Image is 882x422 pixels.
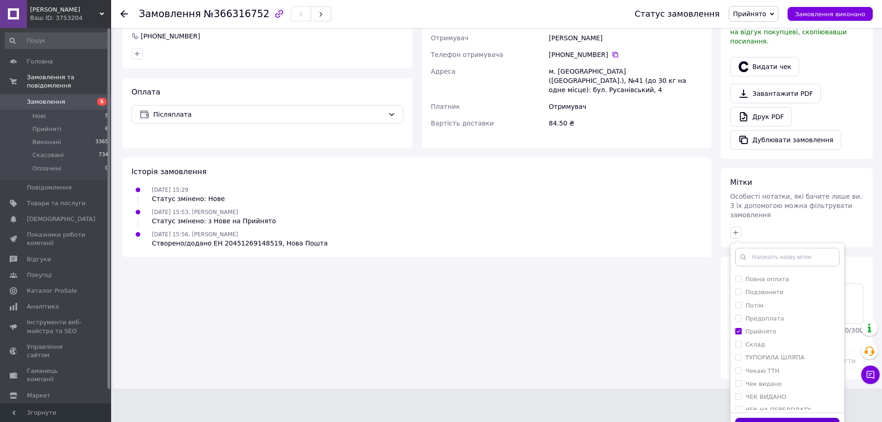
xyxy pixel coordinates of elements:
[547,30,704,46] div: [PERSON_NAME]
[730,57,799,76] button: Видати чек
[204,8,269,19] span: №366316752
[30,6,100,14] span: Велгрінс
[745,276,789,283] label: Повна оплата
[27,231,86,247] span: Показники роботи компанії
[105,112,108,120] span: 5
[795,11,865,18] span: Замовлення виконано
[120,9,128,19] div: Повернутися назад
[745,328,776,335] label: Прийнято
[745,380,782,387] label: Чек видано
[105,125,108,133] span: 6
[152,209,238,215] span: [DATE] 15:53, [PERSON_NAME]
[745,341,765,348] label: Склад
[27,271,52,279] span: Покупці
[5,32,109,49] input: Пошук
[32,151,64,159] span: Скасовані
[431,120,494,127] span: Вартість доставки
[730,107,792,126] a: Друк PDF
[745,406,811,422] label: ЧЕК НА ПЕРЕДПЛАТУ ВИДАНО
[27,287,77,295] span: Каталог ProSale
[745,315,784,322] label: Предоплата
[730,178,752,187] span: Мітки
[131,167,206,176] span: Історія замовлення
[730,19,860,45] span: У вас є 30 днів, щоб відправити запит на відгук покупцеві, скопіювавши посилання.
[99,151,108,159] span: 734
[549,50,702,59] div: [PHONE_NUMBER]
[745,302,763,309] label: Потім
[152,231,238,238] span: [DATE] 15:56, [PERSON_NAME]
[547,98,704,115] div: Отримувач
[32,112,46,120] span: Нові
[730,84,821,103] a: Завантажити PDF
[152,216,276,226] div: Статус змінено: з Нове на Прийнято
[635,9,720,19] div: Статус замовлення
[27,367,86,384] span: Гаманець компанії
[95,138,108,146] span: 3365
[745,393,786,400] label: ЧЕК ВИДАНО
[861,365,880,384] button: Чат з покупцем
[139,8,201,19] span: Замовлення
[431,103,460,110] span: Платник
[27,73,111,90] span: Замовлення та повідомлення
[27,318,86,335] span: Інструменти веб-майстра та SEO
[27,215,95,223] span: [DEMOGRAPHIC_DATA]
[27,391,50,400] span: Маркет
[27,343,86,359] span: Управління сайтом
[105,164,108,173] span: 0
[431,51,503,58] span: Телефон отримувача
[27,98,65,106] span: Замовлення
[97,98,106,106] span: 5
[745,367,779,374] label: Чекаю ТТН
[153,109,384,120] span: Післяплата
[547,115,704,132] div: 84.50 ₴
[431,68,456,75] span: Адреса
[152,239,328,248] div: Створено/додано ЕН 20451269148519, Нова Пошта
[547,63,704,98] div: м. [GEOGRAPHIC_DATA] ([GEOGRAPHIC_DATA].), №41 (до 30 кг на одне місце): бул. Русанівський, 4
[27,255,51,264] span: Відгуки
[730,193,862,219] span: Особисті нотатки, які бачите лише ви. З їх допомогою можна фільтрувати замовлення
[32,138,61,146] span: Виконані
[745,289,783,296] label: Подзвонити
[730,130,841,150] button: Дублювати замовлення
[735,248,839,266] input: Напишіть назву мітки
[30,14,111,22] div: Ваш ID: 3753204
[152,194,225,203] div: Статус змінено: Нове
[837,327,863,334] span: 300 / 300
[431,34,469,42] span: Отримувач
[788,7,873,21] button: Замовлення виконано
[131,88,160,96] span: Оплата
[32,164,62,173] span: Оплачені
[27,183,72,192] span: Повідомлення
[152,187,188,193] span: [DATE] 15:29
[745,354,805,361] label: ТУПОРИЛА ШЛЯПА
[27,302,59,311] span: Аналітика
[32,125,61,133] span: Прийняті
[140,31,201,41] div: [PHONE_NUMBER]
[733,10,766,18] span: Прийнято
[27,199,86,208] span: Товари та послуги
[27,57,53,66] span: Головна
